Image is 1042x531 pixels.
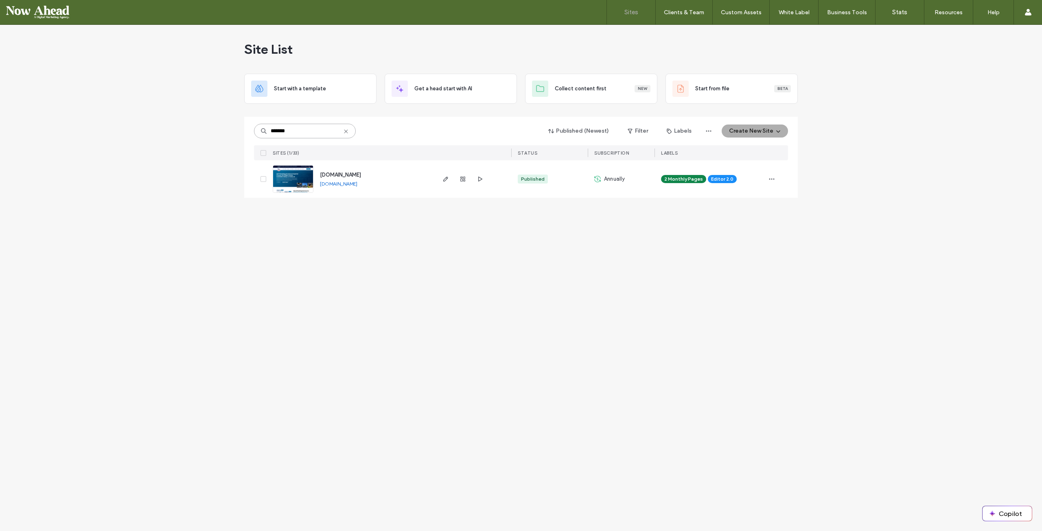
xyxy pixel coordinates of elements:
[414,85,472,93] span: Get a head start with AI
[604,175,625,183] span: Annually
[722,125,788,138] button: Create New Site
[244,41,293,57] span: Site List
[320,172,361,178] a: [DOMAIN_NAME]
[664,9,704,16] label: Clients & Team
[935,9,963,16] label: Resources
[620,125,656,138] button: Filter
[521,175,545,183] div: Published
[525,74,657,104] div: Collect content firstNew
[665,74,798,104] div: Start from fileBeta
[594,150,629,156] span: SUBSCRIPTION
[987,9,1000,16] label: Help
[385,74,517,104] div: Get a head start with AI
[635,85,650,92] div: New
[711,175,733,183] span: Editor 2.0
[774,85,791,92] div: Beta
[695,85,729,93] span: Start from file
[274,85,326,93] span: Start with a template
[827,9,867,16] label: Business Tools
[624,9,638,16] label: Sites
[983,506,1032,521] button: Copilot
[518,150,537,156] span: STATUS
[779,9,810,16] label: White Label
[664,175,703,183] span: 2 Monthly Pages
[18,6,35,13] span: Help
[892,9,907,16] label: Stats
[555,85,606,93] span: Collect content first
[541,125,616,138] button: Published (Newest)
[721,9,762,16] label: Custom Assets
[659,125,699,138] button: Labels
[320,181,357,187] a: [DOMAIN_NAME]
[661,150,678,156] span: LABELS
[244,74,377,104] div: Start with a template
[273,150,299,156] span: SITES (1/33)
